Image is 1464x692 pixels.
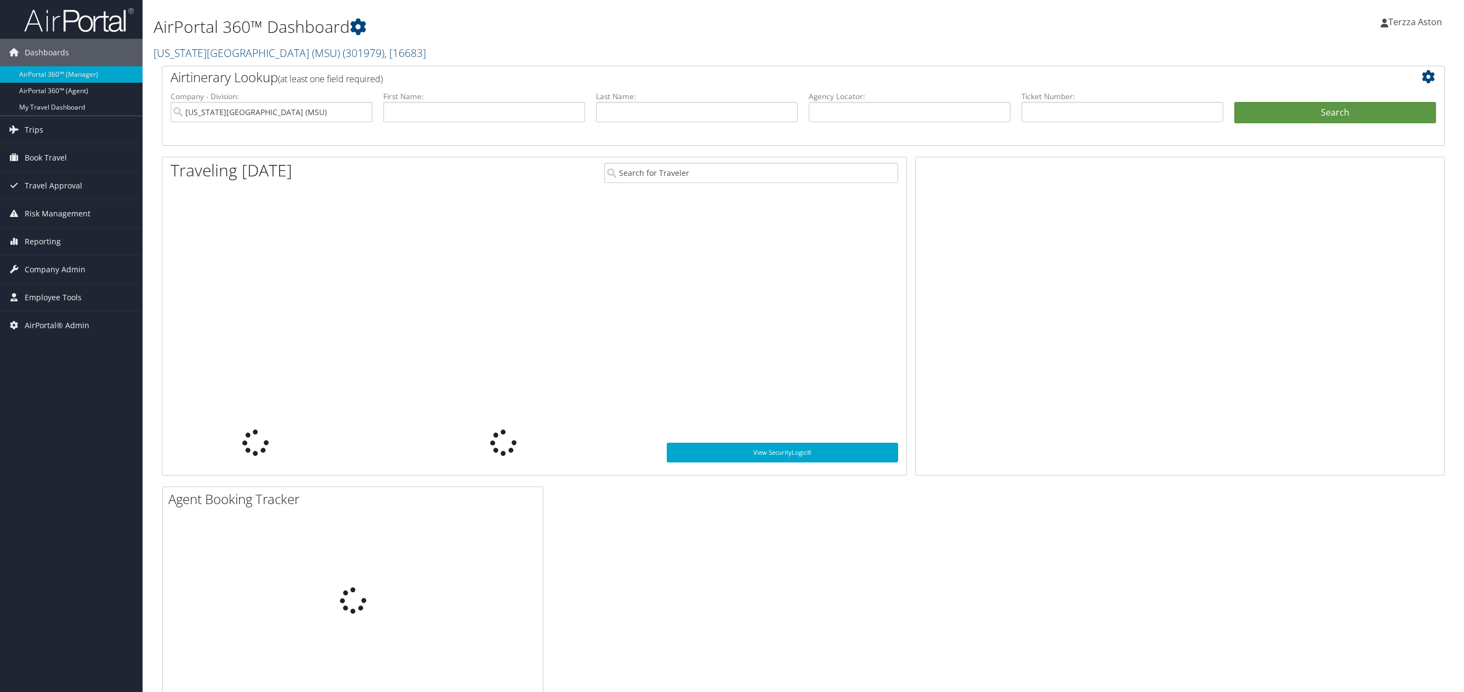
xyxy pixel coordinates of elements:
[171,91,372,102] label: Company - Division:
[596,91,798,102] label: Last Name:
[1234,102,1436,124] button: Search
[1381,5,1453,38] a: Terzza Aston
[171,159,292,182] h1: Traveling [DATE]
[383,91,585,102] label: First Name:
[809,91,1011,102] label: Agency Locator:
[25,172,82,199] span: Travel Approval
[25,256,86,283] span: Company Admin
[171,68,1329,87] h2: Airtinerary Lookup
[343,45,384,60] span: ( 301979 )
[154,15,1020,38] h1: AirPortal 360™ Dashboard
[25,284,82,311] span: Employee Tools
[1388,16,1442,28] span: Terzza Aston
[667,443,898,462] a: View SecurityLogic®
[384,45,426,60] span: , [ 16683 ]
[604,163,898,183] input: Search for Traveler
[25,228,61,255] span: Reporting
[25,116,43,144] span: Trips
[25,200,90,227] span: Risk Management
[1022,91,1223,102] label: Ticket Number:
[24,7,134,33] img: airportal-logo.png
[25,144,67,171] span: Book Travel
[25,39,69,66] span: Dashboards
[278,73,383,85] span: (at least one field required)
[25,312,89,339] span: AirPortal® Admin
[168,490,543,508] h2: Agent Booking Tracker
[154,45,426,60] a: [US_STATE][GEOGRAPHIC_DATA] (MSU)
